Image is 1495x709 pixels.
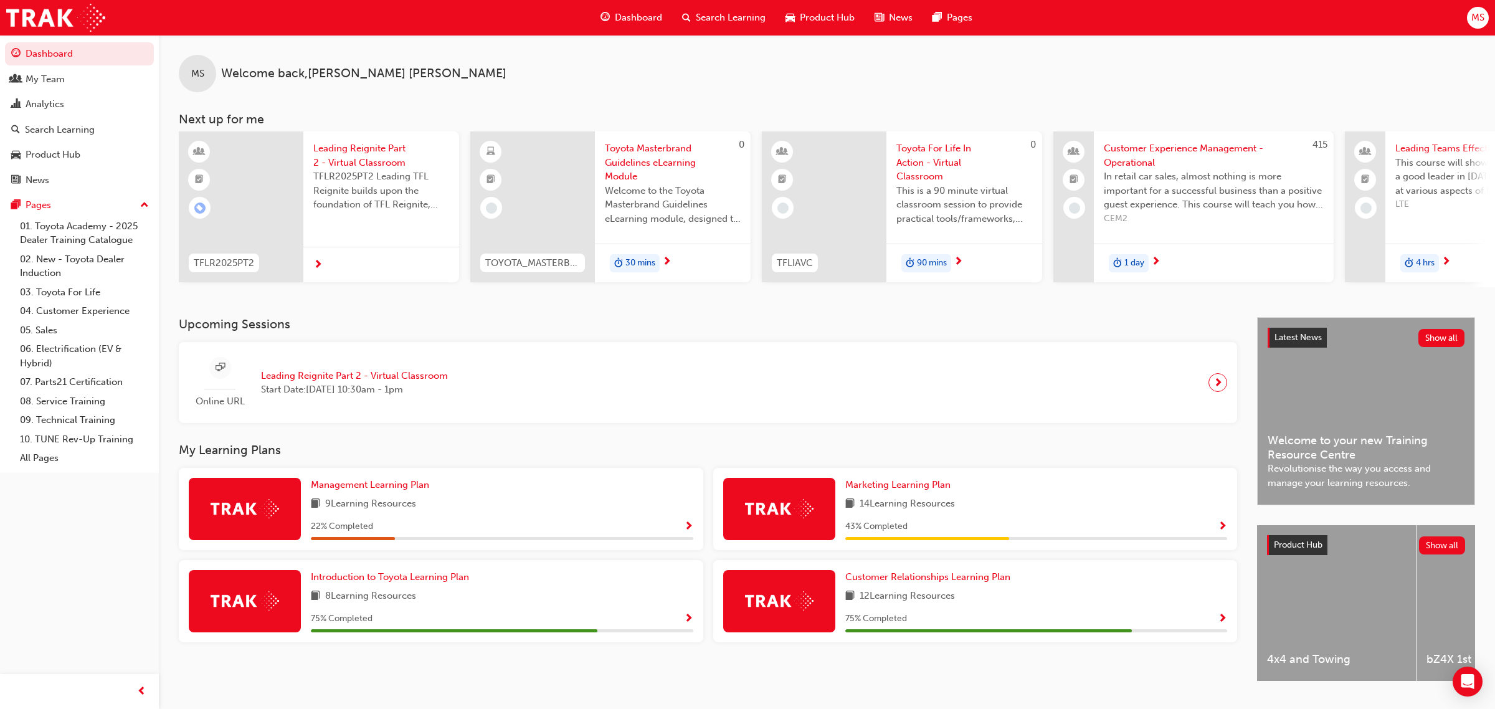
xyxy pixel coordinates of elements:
span: duration-icon [1405,255,1413,272]
span: booktick-icon [1361,172,1370,188]
span: pages-icon [933,10,942,26]
span: This is a 90 minute virtual classroom session to provide practical tools/frameworks, behaviours a... [896,184,1032,226]
span: 90 mins [917,256,947,270]
button: Show all [1419,536,1466,554]
span: Show Progress [1218,614,1227,625]
button: Show Progress [684,611,693,627]
span: learningResourceType_INSTRUCTOR_LED-icon [195,144,204,160]
a: 0TFLIAVCToyota For Life In Action - Virtual ClassroomThis is a 90 minute virtual classroom sessio... [762,131,1042,282]
span: TFLR2025PT2 [194,256,254,270]
button: Pages [5,194,154,217]
a: 04. Customer Experience [15,302,154,321]
span: 0 [739,139,744,150]
a: 0TOYOTA_MASTERBRAND_ELToyota Masterbrand Guidelines eLearning ModuleWelcome to the Toyota Masterb... [470,131,751,282]
span: Start Date: [DATE] 10:30am - 1pm [261,383,448,397]
a: guage-iconDashboard [591,5,672,31]
a: Customer Relationships Learning Plan [845,570,1015,584]
span: learningResourceType_INSTRUCTOR_LED-icon [778,144,787,160]
span: Online URL [189,394,251,409]
span: 415 [1312,139,1327,150]
span: book-icon [311,589,320,604]
span: Welcome to the Toyota Masterbrand Guidelines eLearning module, designed to enhance your knowledge... [605,184,741,226]
span: MS [191,67,204,81]
a: news-iconNews [865,5,923,31]
span: book-icon [845,589,855,604]
span: 1 day [1124,256,1144,270]
h3: Upcoming Sessions [179,317,1237,331]
span: learningRecordVerb_NONE-icon [486,202,497,214]
a: 4x4 and Towing [1257,525,1416,681]
span: learningRecordVerb_NONE-icon [1069,202,1080,214]
div: Product Hub [26,148,80,162]
span: Toyota Masterbrand Guidelines eLearning Module [605,141,741,184]
span: Show Progress [684,614,693,625]
span: Product Hub [1274,540,1322,550]
span: learningRecordVerb_NONE-icon [1360,202,1372,214]
span: Leading Reignite Part 2 - Virtual Classroom [261,369,448,383]
div: News [26,173,49,188]
img: Trak [745,499,814,518]
span: 9 Learning Resources [325,497,416,512]
a: Dashboard [5,42,154,65]
div: Analytics [26,97,64,112]
span: 0 [1030,139,1036,150]
span: next-icon [1441,257,1451,268]
span: TFLR2025PT2 Leading TFL Reignite builds upon the foundation of TFL Reignite, reaffirming our comm... [313,169,449,212]
span: Customer Experience Management - Operational [1104,141,1324,169]
button: Show Progress [684,519,693,535]
span: 75 % Completed [311,612,373,626]
span: Introduction to Toyota Learning Plan [311,571,469,583]
span: learningRecordVerb_ENROLL-icon [194,202,206,214]
span: booktick-icon [195,172,204,188]
span: book-icon [311,497,320,512]
span: chart-icon [11,99,21,110]
span: duration-icon [906,255,914,272]
span: up-icon [140,197,149,214]
button: Show Progress [1218,611,1227,627]
span: In retail car sales, almost nothing is more important for a successful business than a positive g... [1104,169,1324,212]
span: duration-icon [1113,255,1122,272]
span: Management Learning Plan [311,479,429,490]
a: My Team [5,68,154,91]
span: 30 mins [625,256,655,270]
img: Trak [745,591,814,611]
a: Search Learning [5,118,154,141]
span: Marketing Learning Plan [845,479,951,490]
button: MS [1467,7,1489,29]
span: MS [1471,11,1484,25]
h3: My Learning Plans [179,443,1237,457]
span: Show Progress [684,521,693,533]
h3: Next up for me [159,112,1495,126]
span: Welcome back , [PERSON_NAME] [PERSON_NAME] [221,67,506,81]
span: 14 Learning Resources [860,497,955,512]
span: 75 % Completed [845,612,907,626]
span: TOYOTA_MASTERBRAND_EL [485,256,580,270]
span: news-icon [11,175,21,186]
span: sessionType_ONLINE_URL-icon [216,360,225,376]
span: Product Hub [800,11,855,25]
img: Trak [6,4,105,32]
span: people-icon [1070,144,1078,160]
span: next-icon [1151,257,1160,268]
img: Trak [211,499,279,518]
span: book-icon [845,497,855,512]
a: Introduction to Toyota Learning Plan [311,570,474,584]
a: Product HubShow all [1267,535,1465,555]
a: 01. Toyota Academy - 2025 Dealer Training Catalogue [15,217,154,250]
span: booktick-icon [486,172,495,188]
button: DashboardMy TeamAnalyticsSearch LearningProduct HubNews [5,40,154,194]
span: people-icon [11,74,21,85]
button: Show Progress [1218,519,1227,535]
button: Show all [1418,329,1465,347]
span: 8 Learning Resources [325,589,416,604]
a: Online URLLeading Reignite Part 2 - Virtual ClassroomStart Date:[DATE] 10:30am - 1pm [189,352,1227,414]
a: TFLR2025PT2Leading Reignite Part 2 - Virtual ClassroomTFLR2025PT2 Leading TFL Reignite builds upo... [179,131,459,282]
span: booktick-icon [778,172,787,188]
span: pages-icon [11,200,21,211]
span: next-icon [662,257,672,268]
span: prev-icon [137,684,146,700]
div: Search Learning [25,123,95,137]
img: Trak [211,591,279,611]
a: 415Customer Experience Management - OperationalIn retail car sales, almost nothing is more import... [1053,131,1334,282]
